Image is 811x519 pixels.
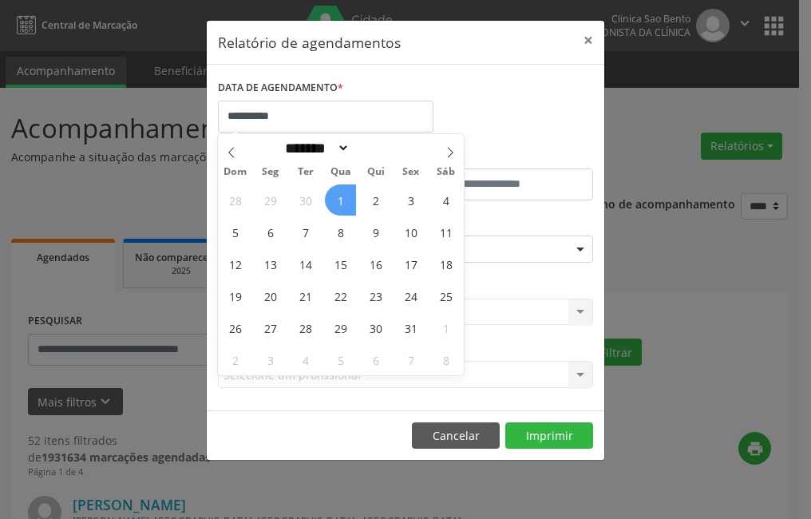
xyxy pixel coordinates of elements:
[572,21,604,60] button: Close
[325,184,356,216] span: Outubro 1, 2025
[505,422,593,450] button: Imprimir
[360,184,391,216] span: Outubro 2, 2025
[358,167,394,177] span: Qui
[290,344,321,375] span: Novembro 4, 2025
[279,140,350,156] select: Month
[360,344,391,375] span: Novembro 6, 2025
[255,248,286,279] span: Outubro 13, 2025
[255,344,286,375] span: Novembro 3, 2025
[394,167,429,177] span: Sex
[430,216,461,248] span: Outubro 11, 2025
[253,167,288,177] span: Seg
[325,280,356,311] span: Outubro 22, 2025
[255,216,286,248] span: Outubro 6, 2025
[395,312,426,343] span: Outubro 31, 2025
[218,32,401,53] h5: Relatório de agendamentos
[395,280,426,311] span: Outubro 24, 2025
[220,280,251,311] span: Outubro 19, 2025
[325,248,356,279] span: Outubro 15, 2025
[325,344,356,375] span: Novembro 5, 2025
[350,140,402,156] input: Year
[255,184,286,216] span: Setembro 29, 2025
[395,216,426,248] span: Outubro 10, 2025
[220,184,251,216] span: Setembro 28, 2025
[255,280,286,311] span: Outubro 20, 2025
[220,248,251,279] span: Outubro 12, 2025
[412,422,500,450] button: Cancelar
[218,167,253,177] span: Dom
[220,344,251,375] span: Novembro 2, 2025
[290,216,321,248] span: Outubro 7, 2025
[429,167,464,177] span: Sáb
[360,312,391,343] span: Outubro 30, 2025
[409,144,593,168] label: ATÉ
[325,312,356,343] span: Outubro 29, 2025
[395,184,426,216] span: Outubro 3, 2025
[430,344,461,375] span: Novembro 8, 2025
[430,312,461,343] span: Novembro 1, 2025
[220,312,251,343] span: Outubro 26, 2025
[360,248,391,279] span: Outubro 16, 2025
[220,216,251,248] span: Outubro 5, 2025
[325,216,356,248] span: Outubro 8, 2025
[323,167,358,177] span: Qua
[288,167,323,177] span: Ter
[290,312,321,343] span: Outubro 28, 2025
[290,248,321,279] span: Outubro 14, 2025
[430,184,461,216] span: Outubro 4, 2025
[395,344,426,375] span: Novembro 7, 2025
[255,312,286,343] span: Outubro 27, 2025
[360,280,391,311] span: Outubro 23, 2025
[430,280,461,311] span: Outubro 25, 2025
[218,76,343,101] label: DATA DE AGENDAMENTO
[290,280,321,311] span: Outubro 21, 2025
[430,248,461,279] span: Outubro 18, 2025
[360,216,391,248] span: Outubro 9, 2025
[395,248,426,279] span: Outubro 17, 2025
[290,184,321,216] span: Setembro 30, 2025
